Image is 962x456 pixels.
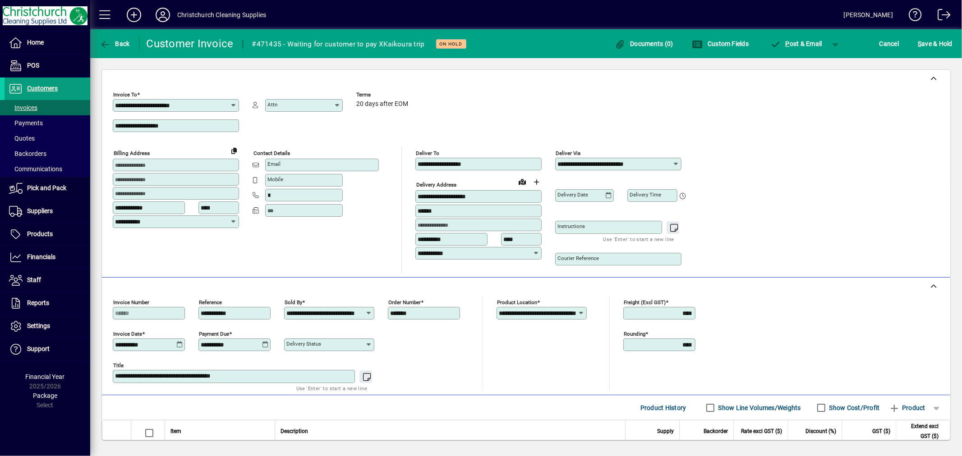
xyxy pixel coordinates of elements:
[704,426,728,436] span: Backorder
[5,131,90,146] a: Quotes
[624,299,666,306] mat-label: Freight (excl GST)
[27,253,55,260] span: Financials
[902,421,939,441] span: Extend excl GST ($)
[227,143,241,158] button: Copy to Delivery address
[9,119,43,127] span: Payments
[177,8,266,22] div: Christchurch Cleaning Supplies
[5,32,90,54] a: Home
[5,315,90,337] a: Settings
[877,36,902,52] button: Cancel
[918,40,921,47] span: S
[844,8,893,22] div: [PERSON_NAME]
[113,331,142,337] mat-label: Invoice date
[806,426,836,436] span: Discount (%)
[5,200,90,223] a: Suppliers
[356,100,408,108] span: 20 days after EOM
[692,40,749,47] span: Custom Fields
[5,338,90,360] a: Support
[640,401,686,415] span: Product History
[113,299,149,306] mat-label: Invoice number
[5,55,90,77] a: POS
[113,91,137,98] mat-label: Invoice To
[889,401,925,415] span: Product
[113,362,124,369] mat-label: Title
[612,36,676,52] button: Documents (0)
[148,7,177,23] button: Profile
[529,175,544,189] button: Choose address
[27,184,66,192] span: Pick and Pack
[515,174,529,189] a: View on map
[872,426,890,436] span: GST ($)
[918,36,953,51] span: ave & Hold
[690,36,751,52] button: Custom Fields
[267,161,281,167] mat-label: Email
[5,292,90,315] a: Reports
[286,341,321,347] mat-label: Delivery status
[657,426,674,436] span: Supply
[497,299,537,306] mat-label: Product location
[765,36,827,52] button: Post & Email
[356,92,410,98] span: Terms
[879,36,899,51] span: Cancel
[27,230,53,237] span: Products
[557,255,599,261] mat-label: Courier Reference
[931,2,951,31] a: Logout
[9,104,37,111] span: Invoices
[100,40,130,47] span: Back
[147,36,234,51] div: Customer Invoice
[416,150,439,156] mat-label: Deliver To
[5,115,90,131] a: Payments
[9,135,35,142] span: Quotes
[388,299,421,306] mat-label: Order number
[267,176,283,182] mat-label: Mobile
[557,223,585,229] mat-label: Instructions
[624,331,645,337] mat-label: Rounding
[770,40,822,47] span: ost & Email
[884,400,930,416] button: Product
[5,146,90,161] a: Backorders
[5,246,90,269] a: Financials
[26,373,65,380] span: Financial Year
[170,426,181,436] span: Item
[5,269,90,292] a: Staff
[603,234,674,244] mat-hint: Use 'Enter' to start a new line
[637,400,690,416] button: Product History
[285,299,302,306] mat-label: Sold by
[27,85,58,92] span: Customers
[90,36,140,52] app-page-header-button: Back
[27,322,50,329] span: Settings
[786,40,790,47] span: P
[27,299,49,306] span: Reports
[630,192,661,198] mat-label: Delivery time
[440,41,463,47] span: On hold
[281,426,308,436] span: Description
[199,331,229,337] mat-label: Payment due
[717,403,801,412] label: Show Line Volumes/Weights
[5,100,90,115] a: Invoices
[296,383,367,393] mat-hint: Use 'Enter' to start a new line
[615,40,673,47] span: Documents (0)
[120,7,148,23] button: Add
[741,426,782,436] span: Rate excl GST ($)
[828,403,880,412] label: Show Cost/Profit
[97,36,132,52] button: Back
[267,101,277,108] mat-label: Attn
[27,39,44,46] span: Home
[27,345,50,352] span: Support
[33,392,57,399] span: Package
[556,150,580,156] mat-label: Deliver via
[27,276,41,283] span: Staff
[9,165,62,173] span: Communications
[557,192,588,198] mat-label: Delivery date
[27,62,39,69] span: POS
[902,2,922,31] a: Knowledge Base
[5,177,90,200] a: Pick and Pack
[916,36,955,52] button: Save & Hold
[5,161,90,177] a: Communications
[5,223,90,246] a: Products
[9,150,46,157] span: Backorders
[252,37,425,51] div: #471435 - Waiting for customer to pay XKaikoura trip
[199,299,222,306] mat-label: Reference
[27,207,53,214] span: Suppliers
